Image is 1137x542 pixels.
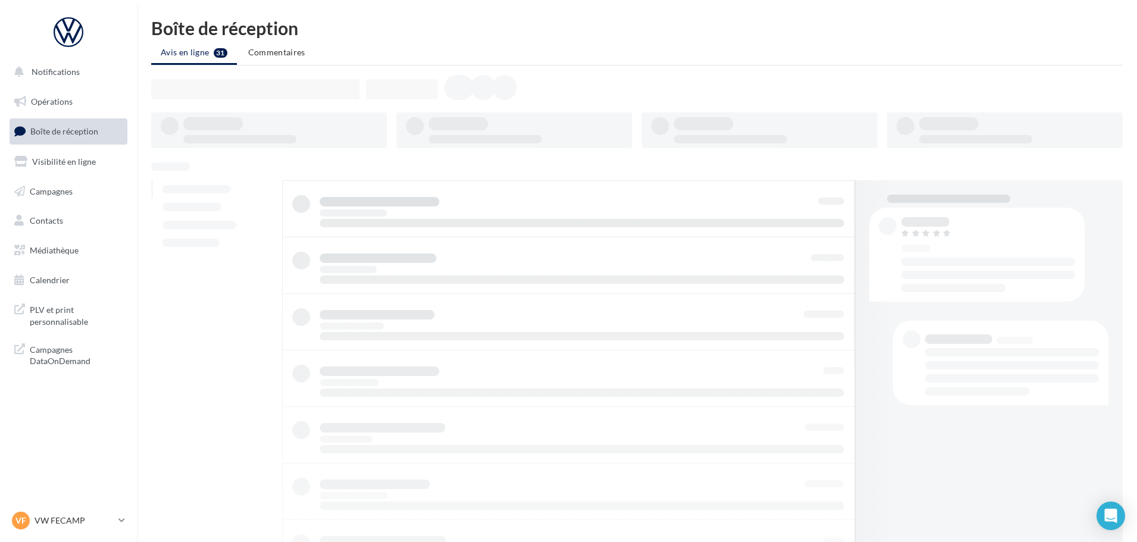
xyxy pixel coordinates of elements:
[30,186,73,196] span: Campagnes
[7,118,130,144] a: Boîte de réception
[32,67,80,77] span: Notifications
[30,275,70,285] span: Calendrier
[30,215,63,225] span: Contacts
[7,89,130,114] a: Opérations
[31,96,73,106] span: Opérations
[10,509,127,532] a: VF VW FECAMP
[7,297,130,332] a: PLV et print personnalisable
[35,515,114,527] p: VW FECAMP
[7,268,130,293] a: Calendrier
[7,149,130,174] a: Visibilité en ligne
[30,342,123,367] span: Campagnes DataOnDemand
[1097,502,1125,530] div: Open Intercom Messenger
[7,337,130,372] a: Campagnes DataOnDemand
[15,515,26,527] span: VF
[30,126,98,136] span: Boîte de réception
[30,245,79,255] span: Médiathèque
[7,179,130,204] a: Campagnes
[7,238,130,263] a: Médiathèque
[30,302,123,327] span: PLV et print personnalisable
[7,208,130,233] a: Contacts
[32,156,96,167] span: Visibilité en ligne
[151,19,1123,37] div: Boîte de réception
[7,59,125,84] button: Notifications
[248,47,305,57] span: Commentaires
